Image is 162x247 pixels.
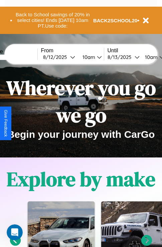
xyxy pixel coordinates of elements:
[77,54,104,61] button: 10am
[43,54,70,60] div: 8 / 12 / 2025
[108,54,135,60] div: 8 / 13 / 2025
[41,48,104,54] label: From
[12,10,93,31] button: Back to School savings of 20% in select cities! Ends [DATE] 10am PT.Use code:
[93,18,138,23] b: BACK2SCHOOL20
[142,54,159,60] div: 10am
[41,54,77,61] button: 8/12/2025
[7,165,155,193] h1: Explore by make
[7,224,23,240] iframe: Intercom live chat
[3,110,8,137] div: Give Feedback
[79,54,97,60] div: 10am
